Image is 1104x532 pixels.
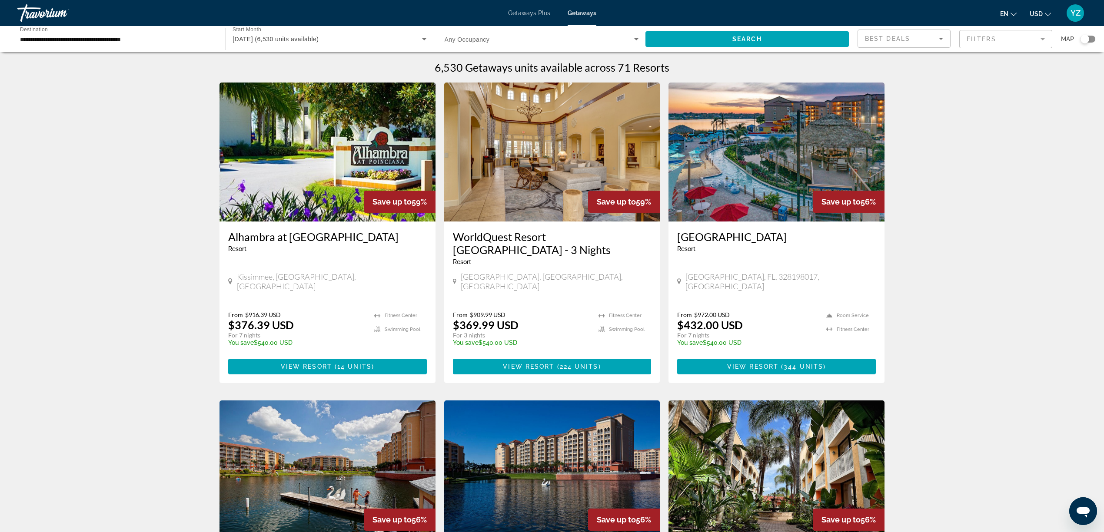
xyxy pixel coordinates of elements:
[233,27,261,33] span: Start Month
[554,363,601,370] span: ( )
[237,272,427,291] span: Kissimmee, [GEOGRAPHIC_DATA], [GEOGRAPHIC_DATA]
[228,311,243,318] span: From
[453,318,519,331] p: $369.99 USD
[865,35,910,42] span: Best Deals
[219,83,436,221] img: 4036O01X.jpg
[597,515,636,524] span: Save up to
[453,359,652,374] button: View Resort(224 units)
[453,258,471,265] span: Resort
[1061,33,1074,45] span: Map
[609,313,642,318] span: Fitness Center
[1069,497,1097,525] iframe: Button to launch messaging window
[727,363,778,370] span: View Resort
[444,83,660,221] img: RU87I01X.jpg
[364,509,436,531] div: 56%
[677,339,703,346] span: You save
[685,272,876,291] span: [GEOGRAPHIC_DATA], FL, 328198017, [GEOGRAPHIC_DATA]
[588,509,660,531] div: 56%
[778,363,826,370] span: ( )
[453,339,479,346] span: You save
[1030,10,1043,17] span: USD
[677,311,692,318] span: From
[837,327,869,332] span: Fitness Center
[813,191,885,213] div: 56%
[453,331,590,339] p: For 3 nights
[1000,10,1008,17] span: en
[385,327,420,332] span: Swimming Pool
[694,311,730,318] span: $972.00 USD
[821,515,861,524] span: Save up to
[959,30,1052,49] button: Filter
[228,318,294,331] p: $376.39 USD
[508,10,550,17] a: Getaways Plus
[677,331,818,339] p: For 7 nights
[732,36,762,43] span: Search
[609,327,645,332] span: Swimming Pool
[1000,7,1017,20] button: Change language
[228,245,246,252] span: Resort
[385,313,417,318] span: Fitness Center
[821,197,861,206] span: Save up to
[813,509,885,531] div: 56%
[1071,9,1081,17] span: YZ
[364,191,436,213] div: 59%
[245,311,281,318] span: $916.39 USD
[461,272,652,291] span: [GEOGRAPHIC_DATA], [GEOGRAPHIC_DATA], [GEOGRAPHIC_DATA]
[784,363,823,370] span: 344 units
[677,318,743,331] p: $432.00 USD
[597,197,636,206] span: Save up to
[228,339,254,346] span: You save
[677,245,695,252] span: Resort
[865,33,943,44] mat-select: Sort by
[668,83,885,221] img: ii_rys1.jpg
[677,359,876,374] button: View Resort(344 units)
[228,230,427,243] a: Alhambra at [GEOGRAPHIC_DATA]
[470,311,505,318] span: $909.99 USD
[453,311,468,318] span: From
[372,197,412,206] span: Save up to
[337,363,372,370] span: 14 units
[645,31,849,47] button: Search
[560,363,599,370] span: 224 units
[17,2,104,24] a: Travorium
[20,26,48,32] span: Destination
[233,36,319,43] span: [DATE] (6,530 units available)
[1030,7,1051,20] button: Change currency
[372,515,412,524] span: Save up to
[435,61,669,74] h1: 6,530 Getaways units available across 71 Resorts
[677,339,818,346] p: $540.00 USD
[332,363,374,370] span: ( )
[228,339,366,346] p: $540.00 USD
[228,359,427,374] button: View Resort(14 units)
[281,363,332,370] span: View Resort
[588,191,660,213] div: 59%
[503,363,554,370] span: View Resort
[837,313,869,318] span: Room Service
[677,230,876,243] a: [GEOGRAPHIC_DATA]
[568,10,596,17] a: Getaways
[445,36,490,43] span: Any Occupancy
[453,339,590,346] p: $540.00 USD
[1064,4,1087,22] button: User Menu
[453,230,652,256] a: WorldQuest Resort [GEOGRAPHIC_DATA] - 3 Nights
[228,331,366,339] p: For 7 nights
